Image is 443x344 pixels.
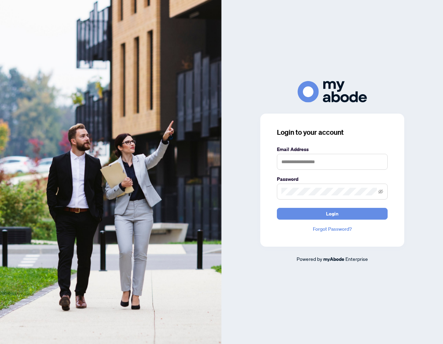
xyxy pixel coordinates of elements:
span: Login [326,208,338,219]
a: myAbode [323,255,344,263]
label: Email Address [277,145,388,153]
label: Password [277,175,388,183]
span: Powered by [297,256,322,262]
span: Enterprise [345,256,368,262]
img: ma-logo [298,81,367,102]
a: Forgot Password? [277,225,388,233]
span: eye-invisible [378,189,383,194]
button: Login [277,208,388,220]
h3: Login to your account [277,127,388,137]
